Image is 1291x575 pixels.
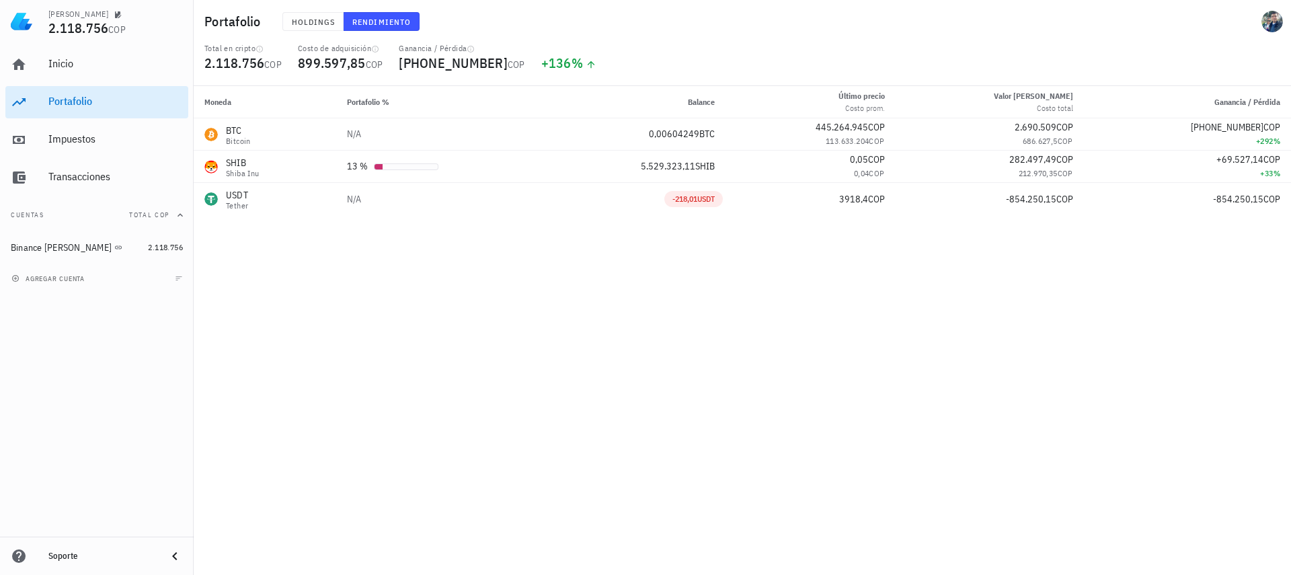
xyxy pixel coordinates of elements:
div: Valor [PERSON_NAME] [994,90,1073,102]
span: COP [1263,121,1280,133]
span: COP [1058,168,1073,178]
span: -854.250,15 [1006,193,1056,205]
span: 0,04 [854,168,869,178]
div: Impuestos [48,132,183,145]
div: +33 [1095,167,1280,180]
div: Transacciones [48,170,183,183]
div: Costo prom. [838,102,885,114]
div: BTC-icon [204,128,218,141]
span: COP [868,153,885,165]
span: COP [1056,121,1073,133]
div: SHIB-icon [204,160,218,174]
span: COP [366,59,383,71]
div: Shiba Inu [226,169,260,178]
span: COP [869,136,884,146]
div: BTC [226,124,251,137]
div: Último precio [838,90,885,102]
th: Portafolio %: Sin ordenar. Pulse para ordenar de forma ascendente. [336,86,547,118]
div: SHIB [226,156,260,169]
div: Ganancia / Pérdida [399,43,524,54]
div: +292 [1095,135,1280,148]
span: Ganancia / Pérdida [1214,97,1280,107]
span: COP [869,168,884,178]
span: 113.633.204 [826,136,869,146]
span: COP [508,59,525,71]
button: Holdings [282,12,344,31]
img: LedgiFi [11,11,32,32]
span: Moneda [204,97,231,107]
span: 686.627,5 [1023,136,1058,146]
span: 282.497,49 [1009,153,1056,165]
div: Tether [226,202,248,210]
span: 2.118.756 [204,54,264,72]
div: Portafolio [48,95,183,108]
th: Ganancia / Pérdida: Sin ordenar. Pulse para ordenar de forma ascendente. [1084,86,1291,118]
span: % [1274,136,1280,146]
span: 3918,4 [839,193,868,205]
div: Costo de adquisición [298,43,383,54]
span: COP [1263,193,1280,205]
span: COP [868,121,885,133]
span: [PHONE_NUMBER] [1191,121,1263,133]
span: 2.118.756 [148,242,183,252]
span: +69.527,14 [1216,153,1263,165]
button: CuentasTotal COP [5,199,188,231]
span: 212.970,35 [1019,168,1058,178]
th: Balance: Sin ordenar. Pulse para ordenar de forma ascendente. [547,86,726,118]
span: 0,00604249 [649,128,699,140]
span: COP [868,193,885,205]
span: SHIB [695,160,715,172]
span: N/A [347,193,361,205]
a: Impuestos [5,124,188,156]
div: 13 % [347,159,368,174]
span: COP [264,59,282,71]
button: Rendimiento [344,12,420,31]
span: Balance [688,97,715,107]
h1: Portafolio [204,11,266,32]
span: Total COP [129,210,169,219]
span: agregar cuenta [14,274,85,283]
span: N/A [347,128,361,140]
span: 2.118.756 [48,19,108,37]
span: 2.690.509 [1015,121,1056,133]
div: Costo total [994,102,1073,114]
div: USDT [226,188,248,202]
div: Bitcoin [226,137,251,145]
span: [PHONE_NUMBER] [399,54,508,72]
a: Portafolio [5,86,188,118]
span: COP [108,24,126,36]
span: Holdings [291,17,336,27]
div: avatar [1261,11,1283,32]
span: 899.597,85 [298,54,366,72]
span: COP [1056,193,1073,205]
span: 5.529.323,11 [641,160,695,172]
span: Portafolio % [347,97,389,107]
th: Moneda [194,86,336,118]
span: -218,01 [672,194,697,204]
div: Total en cripto [204,43,282,54]
span: COP [1056,153,1073,165]
a: Inicio [5,48,188,81]
span: -854.250,15 [1213,193,1263,205]
div: [PERSON_NAME] [48,9,108,20]
span: 0,05 [850,153,868,165]
span: 445.264.945 [816,121,868,133]
span: BTC [699,128,715,140]
span: USDT [697,194,715,204]
div: Soporte [48,551,156,562]
div: Binance [PERSON_NAME] [11,242,112,254]
span: COP [1058,136,1073,146]
a: Binance [PERSON_NAME] 2.118.756 [5,231,188,264]
button: agregar cuenta [8,272,91,285]
span: % [572,54,583,72]
a: Transacciones [5,161,188,194]
div: Inicio [48,57,183,70]
span: Rendimiento [352,17,411,27]
div: +136 [541,56,597,70]
div: USDT-icon [204,192,218,206]
span: % [1274,168,1280,178]
span: COP [1263,153,1280,165]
